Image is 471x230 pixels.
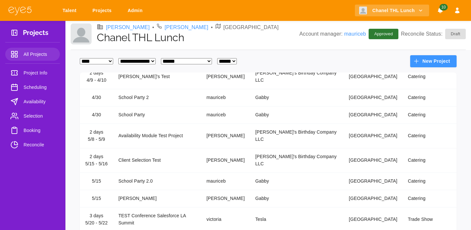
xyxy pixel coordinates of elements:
[201,89,250,107] td: mauriceb
[344,190,403,207] td: [GEOGRAPHIC_DATA]
[344,148,403,173] td: [GEOGRAPHIC_DATA]
[211,24,213,31] li: •
[165,24,208,31] a: [PERSON_NAME]
[250,89,343,107] td: Gabby
[250,124,343,148] td: [PERSON_NAME]'s Birthday Company LLC
[5,48,60,61] a: All Projects
[58,5,83,17] a: Talent
[113,107,201,124] td: School Party
[5,124,60,137] a: Booking
[113,190,201,207] td: [PERSON_NAME]
[85,129,108,136] div: 2 days
[24,69,55,77] span: Project Info
[24,83,55,91] span: Scheduling
[113,148,201,173] td: Client Selection Test
[344,89,403,107] td: [GEOGRAPHIC_DATA]
[85,178,108,185] div: 5/15
[85,153,108,160] div: 2 days
[250,148,343,173] td: [PERSON_NAME]'s Birthday Company LLC
[113,124,201,148] td: Availability Module Test Project
[344,173,403,190] td: [GEOGRAPHIC_DATA]
[85,136,108,143] div: 5/8 - 5/9
[439,4,447,10] span: 10
[88,5,118,17] a: Projects
[299,30,366,38] p: Account manager:
[113,89,201,107] td: School Party 2
[152,24,154,31] li: •
[24,98,55,106] span: Availability
[85,220,108,227] div: 5/20 - 5/22
[5,109,60,123] a: Selection
[403,124,457,148] td: Catering
[71,24,92,44] img: Client logo
[403,65,457,89] td: Catering
[359,7,367,14] img: Client logo
[85,111,108,119] div: 4/30
[370,31,397,37] span: Approved
[5,81,60,94] a: Scheduling
[106,24,150,31] a: [PERSON_NAME]
[250,190,343,207] td: Gabby
[403,173,457,190] td: Catering
[403,190,457,207] td: Catering
[344,31,366,37] a: mauriceb
[85,94,108,101] div: 4/30
[97,31,299,44] h1: Chanel THL Lunch
[85,212,108,220] div: 3 days
[85,70,108,77] div: 2 days
[5,66,60,79] a: Project Info
[355,5,429,17] button: Chanel THL Lunch
[250,173,343,190] td: Gabby
[201,190,250,207] td: [PERSON_NAME]
[201,148,250,173] td: [PERSON_NAME]
[113,65,201,89] td: [PERSON_NAME]'s Test
[85,195,108,202] div: 5/15
[344,107,403,124] td: [GEOGRAPHIC_DATA]
[344,124,403,148] td: [GEOGRAPHIC_DATA]
[8,6,32,15] img: eye5
[201,107,250,124] td: mauriceb
[24,50,55,58] span: All Projects
[24,112,55,120] span: Selection
[434,5,446,17] button: Notifications
[23,29,48,39] h3: Projects
[344,65,403,89] td: [GEOGRAPHIC_DATA]
[250,65,343,89] td: [PERSON_NAME]'s Birthday Company LLC
[223,24,279,31] p: [GEOGRAPHIC_DATA]
[447,31,464,37] span: Draft
[201,65,250,89] td: [PERSON_NAME]
[201,173,250,190] td: mauriceb
[5,138,60,151] a: Reconcile
[250,107,343,124] td: Gabby
[401,29,466,39] p: Reconcile Status:
[403,148,457,173] td: Catering
[113,173,201,190] td: School Party 2.0
[5,95,60,108] a: Availability
[85,160,108,168] div: 5/15 - 5/16
[123,5,149,17] a: Admin
[24,126,55,134] span: Booking
[403,107,457,124] td: Catering
[403,89,457,107] td: Catering
[410,55,457,67] button: New Project
[24,141,55,149] span: Reconcile
[85,77,108,84] div: 4/9 - 4/10
[201,124,250,148] td: [PERSON_NAME]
